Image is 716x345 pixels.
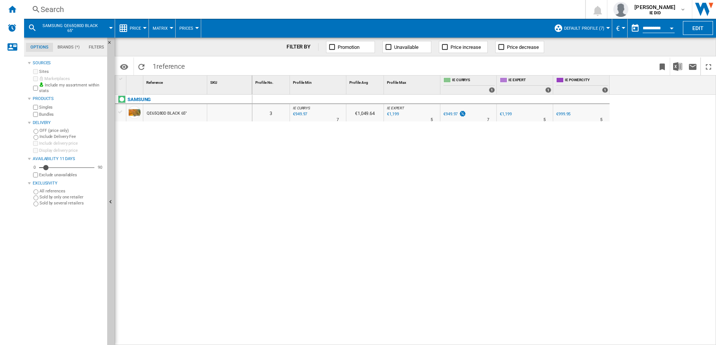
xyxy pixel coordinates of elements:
[119,19,145,38] div: Price
[39,104,104,110] label: Singles
[156,62,185,70] span: reference
[40,23,100,33] span: SAMSUNG QE65Q80D BLACK 65"
[179,26,193,31] span: Prices
[128,76,143,87] div: Sort None
[555,110,570,118] div: €999.95
[33,96,104,102] div: Products
[385,76,440,87] div: Profile Max Sort None
[564,19,608,38] button: Default profile (7)
[26,43,53,52] md-tab-item: Options
[39,69,104,74] label: Sites
[701,57,716,75] button: Maximize
[179,19,197,38] button: Prices
[146,80,163,85] span: Reference
[326,41,375,53] button: Promotion
[655,57,670,75] button: Bookmark this report
[459,110,466,117] img: promotionV3.png
[39,164,94,171] md-slider: Availability
[153,19,171,38] button: Matrix
[33,83,38,93] input: Include my assortment within stats
[498,76,553,94] div: IE EXPERT 1 offers sold by IE EXPERT
[451,44,481,50] span: Price increase
[145,76,207,87] div: Sort None
[153,26,168,31] span: Matrix
[293,106,310,110] span: IE CURRYS
[209,76,252,87] div: Sort None
[386,110,399,118] div: Last updated : Saturday, 30 August 2025 06:41
[348,76,384,87] div: Profile Avg Sort None
[210,80,217,85] span: SKU
[32,165,38,170] div: 0
[452,77,495,84] span: IE CURRYS
[628,21,643,36] button: md-calendar
[616,19,623,38] button: €
[543,116,546,124] div: Delivery Time : 5 days
[508,77,551,84] span: IE EXPERT
[33,60,104,66] div: Sources
[39,82,44,87] img: mysite-bg-18x18.png
[673,62,682,71] img: excel-24x24.png
[293,80,312,85] span: Profile Min
[53,43,84,52] md-tab-item: Brands (*)
[439,41,488,53] button: Price increase
[545,87,551,93] div: 1 offers sold by IE EXPERT
[685,57,700,75] button: Send this report by email
[338,44,360,50] span: Promotion
[616,24,620,32] span: €
[602,87,608,93] div: 1 offers sold by IE POWERCITY
[209,76,252,87] div: SKU Sort None
[431,116,433,124] div: Delivery Time : 5 days
[555,76,610,94] div: IE POWERCITY 1 offers sold by IE POWERCITY
[33,120,104,126] div: Delivery
[33,148,38,153] input: Display delivery price
[507,44,539,50] span: Price decrease
[348,76,384,87] div: Sort None
[670,57,685,75] button: Download in Excel
[40,19,108,38] button: SAMSUNG QE65Q80D BLACK 65"
[252,104,290,121] div: 3
[442,76,496,94] div: IE CURRYS 1 offers sold by IE CURRYS
[33,129,38,134] input: OFF (price only)
[149,57,189,73] span: 1
[117,60,132,73] button: Options
[33,69,38,74] input: Sites
[683,21,713,35] button: Edit
[255,80,273,85] span: Profile No.
[145,76,207,87] div: Reference Sort None
[612,19,628,38] md-menu: Currency
[387,106,404,110] span: IE EXPERT
[39,148,104,153] label: Display delivery price
[443,112,458,117] div: €949.97
[394,44,419,50] span: Unavailable
[634,3,675,11] span: [PERSON_NAME]
[41,4,566,15] div: Search
[600,116,602,124] div: Delivery Time : 5 days
[556,112,570,117] div: €999.95
[39,128,104,133] label: OFF (price only)
[39,76,104,82] label: Marketplaces
[33,172,38,177] input: Display delivery price
[33,156,104,162] div: Availability 11 Days
[33,105,38,110] input: Singles
[39,194,104,200] label: Sold by only one retailer
[442,110,466,118] div: €949.97
[495,41,544,53] button: Price decrease
[385,76,440,87] div: Sort None
[130,19,145,38] button: Price
[349,80,368,85] span: Profile Avg
[613,2,628,17] img: profile.jpg
[565,77,608,84] span: IE POWERCITY
[96,165,104,170] div: 90
[33,141,38,146] input: Include delivery price
[33,195,38,200] input: Sold by only one retailer
[28,19,111,38] div: SAMSUNG QE65Q80D BLACK 65"
[39,200,104,206] label: Sold by several retailers
[39,172,104,178] label: Exclude unavailables
[291,76,346,87] div: Profile Min Sort None
[292,110,307,118] div: Last updated : Saturday, 30 August 2025 00:32
[107,38,116,51] button: Hide
[33,112,38,117] input: Bundles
